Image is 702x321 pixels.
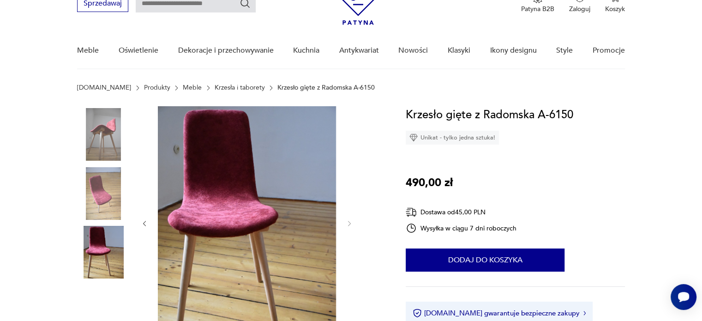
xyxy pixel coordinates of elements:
[178,33,273,68] a: Dekoracje i przechowywanie
[448,33,470,68] a: Klasyki
[406,248,564,272] button: Dodaj do koszyka
[521,5,554,13] p: Patyna B2B
[671,284,696,310] iframe: Smartsupp widget button
[605,5,625,13] p: Koszyk
[409,133,418,142] img: Ikona diamentu
[277,84,375,91] p: Krzesło gięte z Radomska A-6150
[398,33,428,68] a: Nowości
[77,1,128,7] a: Sprzedawaj
[413,309,422,318] img: Ikona certyfikatu
[119,33,158,68] a: Oświetlenie
[569,5,590,13] p: Zaloguj
[406,106,573,124] h1: Krzesło gięte z Radomska A-6150
[406,174,453,192] p: 490,00 zł
[490,33,536,68] a: Ikony designu
[215,84,265,91] a: Krzesła i taborety
[77,108,130,161] img: Zdjęcie produktu Krzesło gięte z Radomska A-6150
[77,167,130,220] img: Zdjęcie produktu Krzesło gięte z Radomska A-6150
[77,226,130,279] img: Zdjęcie produktu Krzesło gięte z Radomska A-6150
[183,84,202,91] a: Meble
[406,206,516,218] div: Dostawa od 45,00 PLN
[293,33,319,68] a: Kuchnia
[413,309,586,318] button: [DOMAIN_NAME] gwarantuje bezpieczne zakupy
[77,33,99,68] a: Meble
[406,206,417,218] img: Ikona dostawy
[556,33,573,68] a: Style
[406,131,499,145] div: Unikat - tylko jedna sztuka!
[406,223,516,234] div: Wysyłka w ciągu 7 dni roboczych
[77,84,131,91] a: [DOMAIN_NAME]
[583,311,586,315] img: Ikona strzałki w prawo
[144,84,170,91] a: Produkty
[593,33,625,68] a: Promocje
[339,33,379,68] a: Antykwariat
